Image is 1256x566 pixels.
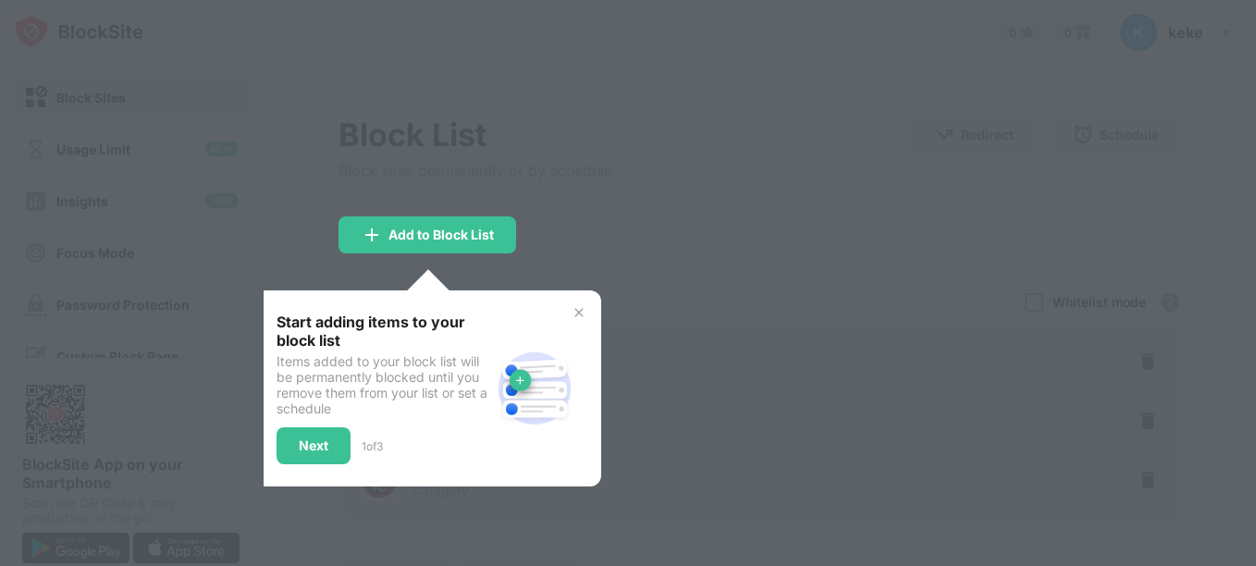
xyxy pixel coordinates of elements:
div: Items added to your block list will be permanently blocked until you remove them from your list o... [277,353,490,416]
img: x-button.svg [572,305,586,320]
div: 1 of 3 [362,439,383,453]
div: Start adding items to your block list [277,313,490,350]
div: Add to Block List [388,228,494,242]
div: Next [299,438,328,453]
img: block-site.svg [490,344,579,433]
